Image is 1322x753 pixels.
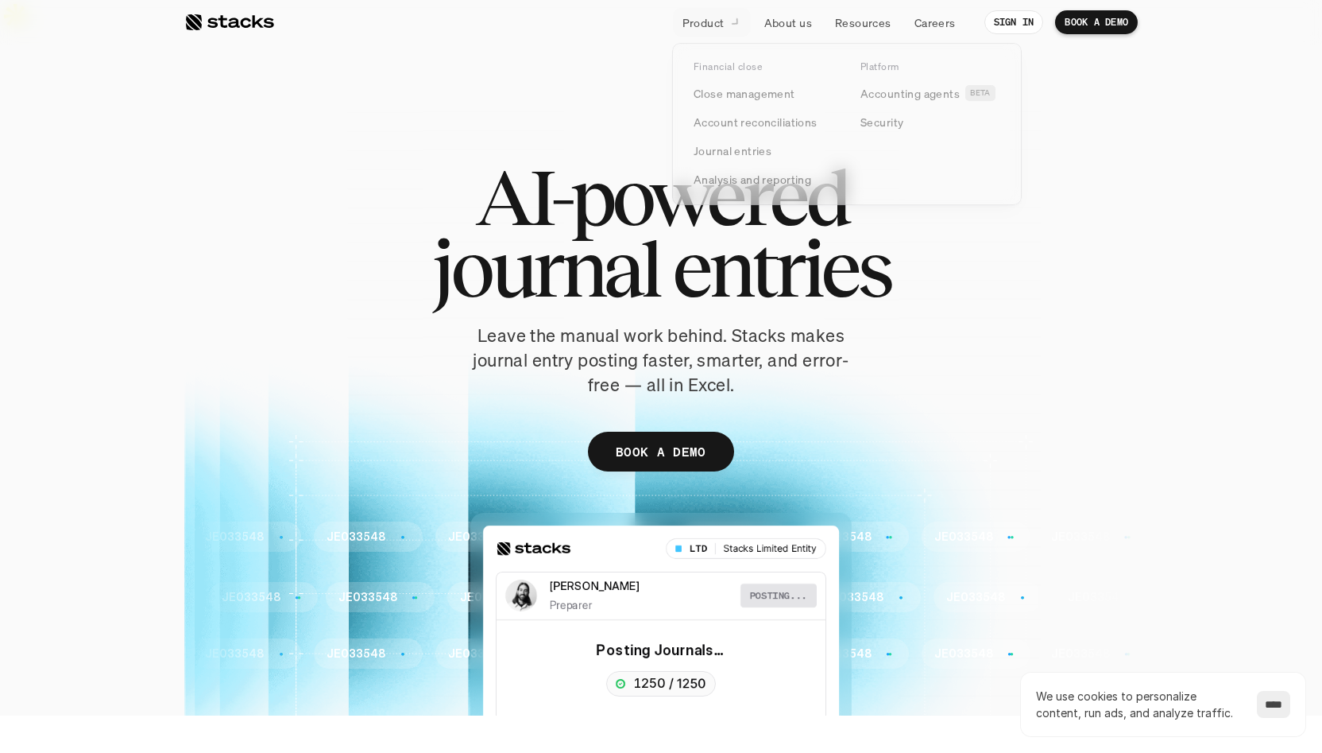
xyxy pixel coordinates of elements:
p: Security [860,114,903,130]
p: JE033548 [691,647,750,661]
p: About us [764,14,812,31]
p: Leave the manual work behind. Stacks makes journal entry posting faster, smarter, and error-free ... [462,324,860,397]
p: JE033548 [460,591,519,604]
p: JE033548 [1051,530,1110,544]
p: JE033548 [205,530,264,544]
a: About us [755,8,821,37]
a: Security [851,107,1010,136]
p: JE033548 [825,591,883,604]
a: BOOK A DEMO [1055,10,1138,34]
p: JE033548 [327,530,385,544]
p: Close management [694,85,795,102]
p: JE033548 [934,647,993,661]
p: Financial close [694,61,762,72]
a: Careers [905,8,965,37]
a: Resources [825,8,901,37]
p: BOOK A DEMO [616,441,706,464]
p: JE033548 [222,591,280,604]
p: BOOK A DEMO [1065,17,1128,28]
p: JE033548 [327,647,385,661]
a: Account reconciliations [684,107,843,136]
span: entries [672,233,890,305]
a: Close management [684,79,843,107]
p: JE033548 [205,647,264,661]
p: JE033548 [946,591,1005,604]
p: JE033548 [813,530,872,544]
a: Accounting agentsBETA [851,79,1010,107]
a: Journal entries [684,136,843,165]
p: We use cookies to personalize content, run ads, and analyze traffic. [1036,688,1241,721]
p: Analysis and reporting [694,171,811,188]
p: JE033548 [448,647,507,661]
span: AI-powered [475,161,847,233]
p: SIGN IN [994,17,1034,28]
p: JE033548 [1051,647,1110,661]
p: JE033548 [691,530,750,544]
p: Product [682,14,725,31]
a: BOOK A DEMO [588,432,734,472]
p: JE033548 [813,647,872,661]
p: Account reconciliations [694,114,818,130]
p: JE033548 [570,530,628,544]
p: Accounting agents [860,85,960,102]
h2: BETA [970,88,991,98]
p: JE033548 [934,530,993,544]
a: Privacy Policy [187,303,257,314]
p: JE033548 [1068,591,1127,604]
p: JE033548 [582,591,640,604]
p: JE033548 [338,591,397,604]
p: JE033548 [703,591,762,604]
a: SIGN IN [984,10,1044,34]
p: Journal entries [694,142,771,159]
p: Platform [860,61,899,72]
p: Careers [914,14,956,31]
p: JE033548 [570,647,628,661]
p: Resources [835,14,891,31]
span: journal [432,233,659,305]
a: Analysis and reporting [684,165,843,193]
p: JE033548 [448,530,507,544]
